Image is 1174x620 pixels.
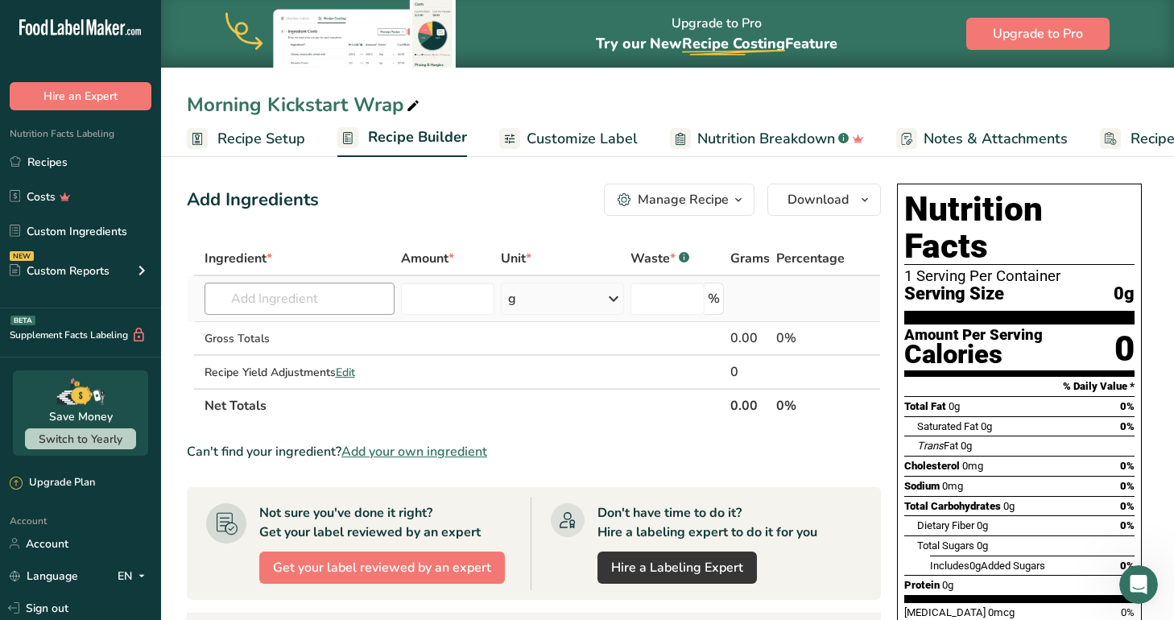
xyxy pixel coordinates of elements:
div: 0% [776,329,845,348]
div: EN [118,566,151,585]
span: Saturated Fat [917,420,978,432]
div: Manage Recipe [638,190,729,209]
span: 0% [1120,420,1135,432]
button: Switch to Yearly [25,428,136,449]
span: Customize Label [527,128,638,150]
div: Custom Reports [10,262,110,279]
div: Not sure you've done it right? Get your label reviewed by an expert [259,503,481,542]
button: Manage Recipe [604,184,754,216]
span: Sodium [904,480,940,492]
div: Calories [904,343,1043,366]
span: 0% [1121,606,1135,618]
span: 0mg [942,480,963,492]
a: Notes & Attachments [896,121,1068,157]
span: [MEDICAL_DATA] [904,606,986,618]
div: NEW [10,251,34,261]
div: Save Money [49,408,113,425]
div: g [508,289,516,308]
iframe: Intercom live chat [1119,565,1158,604]
span: Protein [904,579,940,591]
span: Get your label reviewed by an expert [273,558,491,577]
h1: Nutrition Facts [904,191,1135,265]
span: Amount [401,249,454,268]
a: Hire a Labeling Expert [597,552,757,584]
a: Nutrition Breakdown [670,121,864,157]
span: Percentage [776,249,845,268]
th: 0.00 [727,388,773,422]
div: Waste [630,249,689,268]
button: Get your label reviewed by an expert [259,552,505,584]
span: 0g [977,519,988,531]
span: Total Carbohydrates [904,500,1001,512]
div: Can't find your ingredient? [187,442,881,461]
span: 0% [1120,400,1135,412]
i: Trans [917,440,944,452]
div: 0.00 [730,329,770,348]
span: 0mg [962,460,983,472]
a: Recipe Setup [187,121,305,157]
span: 0% [1120,480,1135,492]
span: Recipe Setup [217,128,305,150]
span: Notes & Attachments [924,128,1068,150]
section: % Daily Value * [904,377,1135,396]
a: Language [10,562,78,590]
th: 0% [773,388,848,422]
span: Upgrade to Pro [993,24,1083,43]
span: Fat [917,440,958,452]
button: Download [767,184,881,216]
span: Total Sugars [917,539,974,552]
span: 0% [1120,560,1135,572]
div: Add Ingredients [187,187,319,213]
span: Cholesterol [904,460,960,472]
span: Edit [336,365,355,380]
th: Net Totals [201,388,728,422]
span: Nutrition Breakdown [697,128,835,150]
div: Recipe Yield Adjustments [205,364,395,381]
div: BETA [10,316,35,325]
a: Recipe Builder [337,119,467,158]
div: Amount Per Serving [904,328,1043,343]
span: Total Fat [904,400,946,412]
span: 0mcg [988,606,1015,618]
span: Grams [730,249,770,268]
div: Upgrade Plan [10,475,95,491]
span: 0% [1120,460,1135,472]
span: Switch to Yearly [39,432,122,447]
span: Recipe Builder [368,126,467,148]
span: 0% [1120,500,1135,512]
span: 0% [1120,519,1135,531]
div: 1 Serving Per Container [904,268,1135,284]
span: Recipe Costing [682,34,785,53]
span: Add your own ingredient [341,442,487,461]
span: Serving Size [904,284,1004,304]
div: 0 [1114,328,1135,370]
span: 0g [1003,500,1015,512]
div: Don't have time to do it? Hire a labeling expert to do it for you [597,503,817,542]
a: Customize Label [499,121,638,157]
div: Upgrade to Pro [596,1,837,68]
span: Try our New Feature [596,34,837,53]
div: 0 [730,362,770,382]
span: 0g [942,579,953,591]
span: Includes Added Sugars [930,560,1045,572]
span: 0g [981,420,992,432]
span: Dietary Fiber [917,519,974,531]
span: Unit [501,249,531,268]
span: 0g [969,560,981,572]
button: Upgrade to Pro [966,18,1110,50]
input: Add Ingredient [205,283,395,315]
span: Ingredient [205,249,272,268]
span: 0g [961,440,972,452]
div: Morning Kickstart Wrap [187,90,423,119]
div: Gross Totals [205,330,395,347]
button: Hire an Expert [10,82,151,110]
span: 0g [977,539,988,552]
span: Download [787,190,849,209]
span: 0g [1114,284,1135,304]
span: 0g [949,400,960,412]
